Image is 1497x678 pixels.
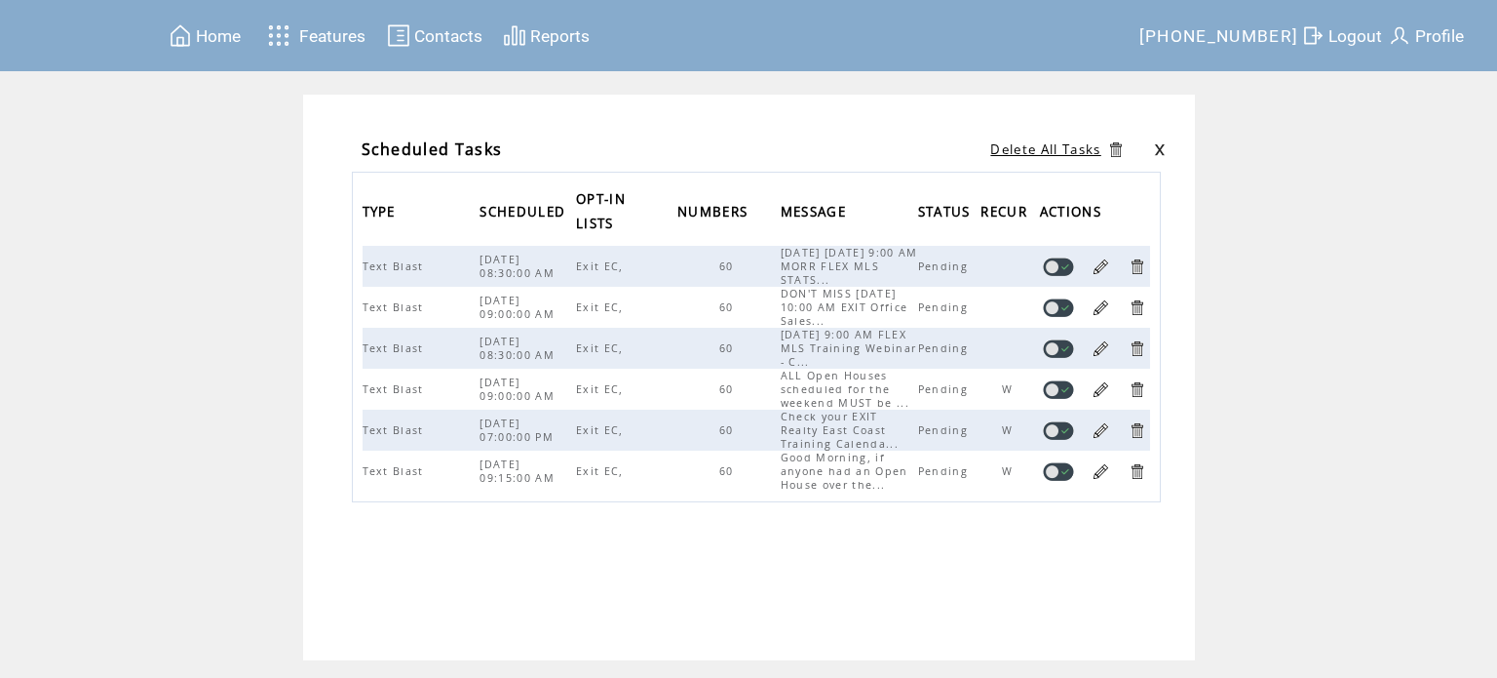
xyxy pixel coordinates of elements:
[1002,423,1017,437] span: W
[576,300,629,314] span: Exit EC,
[1128,299,1146,317] a: Delete Task
[719,341,739,355] span: 60
[503,23,526,48] img: chart.svg
[530,26,590,46] span: Reports
[918,205,976,217] a: STATUS
[719,300,739,314] span: 60
[1388,23,1411,48] img: profile.svg
[918,259,973,273] span: Pending
[1043,258,1074,276] a: Disable task
[363,205,401,217] a: TYPE
[1043,462,1074,481] a: Disable task
[480,458,559,485] span: [DATE] 09:15:00 AM
[1128,421,1146,440] a: Delete Task
[196,26,241,46] span: Home
[1128,258,1146,276] a: Delete Task
[387,23,410,48] img: contacts.svg
[1092,258,1110,276] a: Edit Task
[1092,339,1110,358] a: Edit Task
[363,423,429,437] span: Text Blast
[1415,26,1464,46] span: Profile
[1298,20,1385,51] a: Logout
[918,300,973,314] span: Pending
[1092,380,1110,399] a: Edit Task
[1002,464,1017,478] span: W
[1043,421,1074,440] a: Disable task
[166,20,244,51] a: Home
[1043,380,1074,399] a: Disable task
[169,23,192,48] img: home.svg
[576,382,629,396] span: Exit EC,
[363,198,401,230] span: TYPE
[781,205,851,217] a: MESSAGE
[677,205,752,217] a: NUMBERS
[480,376,559,403] span: [DATE] 09:00:00 AM
[719,464,739,478] span: 60
[1128,339,1146,358] a: Delete Task
[990,140,1100,158] a: Delete All Tasks
[781,369,914,410] span: ALL Open Houses scheduled for the weekend MUST be ...
[918,198,976,230] span: STATUS
[781,410,903,451] span: Check your EXIT Realty East Coast Training Calenda...
[480,417,558,444] span: [DATE] 07:00:00 PM
[480,198,570,230] span: SCHEDULED
[1385,20,1467,51] a: Profile
[576,193,626,229] a: OPT-IN LISTS
[781,451,908,492] span: Good Morning, if anyone had an Open House over the...
[918,423,973,437] span: Pending
[1139,26,1299,46] span: [PHONE_NUMBER]
[363,300,429,314] span: Text Blast
[500,20,593,51] a: Reports
[363,259,429,273] span: Text Blast
[480,294,559,321] span: [DATE] 09:00:00 AM
[576,185,626,242] span: OPT-IN LISTS
[1328,26,1382,46] span: Logout
[576,464,629,478] span: Exit EC,
[781,328,917,369] span: [DATE] 9:00 AM FLEX MLS Training Webinar - C...
[1128,380,1146,399] a: Delete Task
[719,382,739,396] span: 60
[1092,421,1110,440] a: Edit Task
[576,423,629,437] span: Exit EC,
[980,198,1032,230] span: RECUR
[1301,23,1324,48] img: exit.svg
[262,20,296,52] img: features.svg
[362,139,503,160] span: Scheduled Tasks
[480,205,570,217] a: SCHEDULED
[1128,462,1146,481] a: Delete Task
[719,423,739,437] span: 60
[1040,198,1106,230] span: ACTIONS
[1092,462,1110,481] a: Edit Task
[677,198,752,230] span: NUMBERS
[918,341,973,355] span: Pending
[363,464,429,478] span: Text Blast
[1002,382,1017,396] span: W
[1043,339,1074,358] a: Disable task
[384,20,485,51] a: Contacts
[1043,299,1074,317] a: Disable task
[781,287,908,328] span: DON'T MISS [DATE] 10:00 AM EXIT Office Sales...
[781,246,918,287] span: [DATE] [DATE] 9:00 AM MORR FLEX MLS STATS...
[576,341,629,355] span: Exit EC,
[363,382,429,396] span: Text Blast
[980,205,1032,217] a: RECUR
[363,341,429,355] span: Text Blast
[576,259,629,273] span: Exit EC,
[414,26,482,46] span: Contacts
[299,26,365,46] span: Features
[480,335,559,362] span: [DATE] 08:30:00 AM
[480,253,559,280] span: [DATE] 08:30:00 AM
[781,198,851,230] span: MESSAGE
[918,382,973,396] span: Pending
[1092,299,1110,317] a: Edit Task
[918,464,973,478] span: Pending
[719,259,739,273] span: 60
[259,17,369,55] a: Features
